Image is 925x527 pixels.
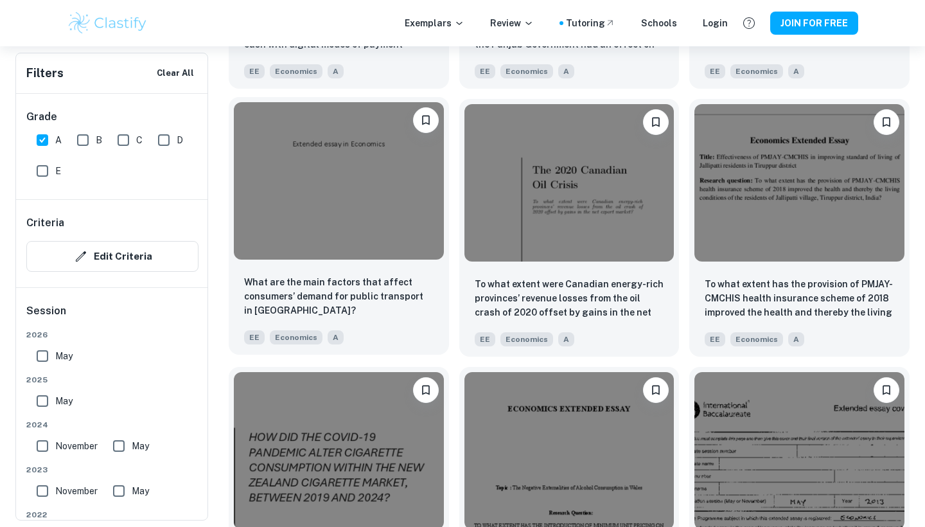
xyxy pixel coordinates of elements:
[475,64,495,78] span: EE
[874,377,899,403] button: Please log in to bookmark exemplars
[234,102,444,260] img: Economics EE example thumbnail: What are the main factors that affect co
[328,64,344,78] span: A
[459,99,680,357] a: Please log in to bookmark exemplarsTo what extent were Canadian energy-rich provinces’ revenue lo...
[26,215,64,231] h6: Criteria
[328,330,344,344] span: A
[26,64,64,82] h6: Filters
[55,133,62,147] span: A
[55,439,98,453] span: November
[641,16,677,30] a: Schools
[244,275,434,317] p: What are the main factors that affect consumers’ demand for public transport in Bratislava?
[705,64,725,78] span: EE
[566,16,615,30] a: Tutoring
[132,439,149,453] span: May
[177,133,183,147] span: D
[874,109,899,135] button: Please log in to bookmark exemplars
[689,99,910,357] a: Please log in to bookmark exemplarsTo what extent has the provision of PMJAY-CMCHIS health insura...
[26,464,198,476] span: 2023
[244,64,265,78] span: EE
[558,64,574,78] span: A
[464,104,674,262] img: Economics EE example thumbnail: To what extent were Canadian energy-rich
[154,64,197,83] button: Clear All
[500,332,553,346] span: Economics
[26,509,198,521] span: 2022
[55,349,73,363] span: May
[229,99,449,357] a: Please log in to bookmark exemplarsWhat are the main factors that affect consumers’ demand for pu...
[500,64,553,78] span: Economics
[705,277,894,321] p: To what extent has the provision of PMJAY-CMCHIS health insurance scheme of 2018 improved the hea...
[405,16,464,30] p: Exemplars
[770,12,858,35] button: JOIN FOR FREE
[788,332,804,346] span: A
[475,277,664,321] p: To what extent were Canadian energy-rich provinces’ revenue losses from the oil crash of 2020 off...
[26,329,198,341] span: 2026
[558,332,574,346] span: A
[26,303,198,329] h6: Session
[55,484,98,498] span: November
[694,104,904,262] img: Economics EE example thumbnail: To what extent has the provision of PMJA
[643,377,669,403] button: Please log in to bookmark exemplars
[67,10,148,36] img: Clastify logo
[643,109,669,135] button: Please log in to bookmark exemplars
[705,332,725,346] span: EE
[475,332,495,346] span: EE
[26,374,198,386] span: 2025
[270,64,322,78] span: Economics
[413,107,439,133] button: Please log in to bookmark exemplars
[730,332,783,346] span: Economics
[132,484,149,498] span: May
[738,12,760,34] button: Help and Feedback
[26,241,198,272] button: Edit Criteria
[730,64,783,78] span: Economics
[270,330,322,344] span: Economics
[703,16,728,30] a: Login
[490,16,534,30] p: Review
[26,419,198,431] span: 2024
[55,164,61,178] span: E
[788,64,804,78] span: A
[413,377,439,403] button: Please log in to bookmark exemplars
[55,394,73,408] span: May
[96,133,102,147] span: B
[26,109,198,125] h6: Grade
[244,330,265,344] span: EE
[136,133,143,147] span: C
